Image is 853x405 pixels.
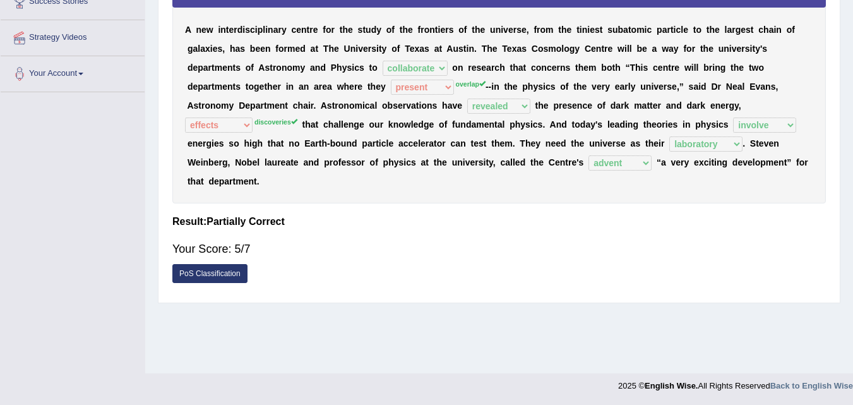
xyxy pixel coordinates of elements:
[282,63,287,73] b: n
[188,44,193,54] b: g
[193,44,198,54] b: a
[642,44,647,54] b: e
[578,63,584,73] b: h
[226,25,229,35] b: t
[260,44,265,54] b: e
[227,63,233,73] b: n
[548,44,556,54] b: m
[582,25,588,35] b: n
[400,25,403,35] b: t
[773,25,776,35] b: i
[492,44,498,54] b: e
[736,25,741,35] b: g
[534,25,537,35] b: f
[424,44,429,54] b: s
[315,63,321,73] b: n
[301,25,307,35] b: n
[587,25,590,35] b: i
[446,44,453,54] b: A
[273,63,276,73] b: r
[300,63,305,73] b: y
[201,25,206,35] b: e
[424,25,430,35] b: o
[445,25,448,35] b: r
[368,44,371,54] b: r
[776,25,782,35] b: n
[591,44,596,54] b: e
[601,63,607,73] b: b
[402,25,408,35] b: h
[438,25,441,35] b: i
[358,25,363,35] b: s
[334,44,339,54] b: e
[344,44,350,54] b: U
[275,44,278,54] b: f
[208,63,212,73] b: r
[366,25,371,35] b: u
[792,25,795,35] b: f
[439,44,442,54] b: t
[480,25,485,35] b: e
[233,63,236,73] b: t
[607,63,612,73] b: o
[414,44,419,54] b: x
[671,25,674,35] b: t
[458,44,463,54] b: s
[491,63,494,73] b: r
[196,25,201,35] b: n
[683,25,688,35] b: e
[707,25,710,35] b: t
[328,44,334,54] b: h
[215,63,222,73] b: m
[371,25,377,35] b: d
[676,25,681,35] b: c
[523,63,527,73] b: t
[296,25,301,35] b: e
[464,25,467,35] b: f
[458,25,464,35] b: o
[494,63,499,73] b: c
[770,381,853,390] strong: Back to English Wise
[258,63,265,73] b: A
[265,25,268,35] b: i
[667,25,670,35] b: r
[538,44,544,54] b: o
[242,25,245,35] b: i
[172,264,248,283] a: PoS Classification
[604,44,607,54] b: r
[552,63,557,73] b: e
[372,63,378,73] b: o
[295,44,300,54] b: e
[607,25,612,35] b: s
[418,25,421,35] b: f
[643,63,648,73] b: s
[188,63,193,73] b: d
[435,25,438,35] b: t
[565,63,570,73] b: s
[513,63,518,73] b: h
[725,25,727,35] b: l
[617,44,624,54] b: w
[760,44,762,54] b: '
[213,44,218,54] b: e
[683,44,686,54] b: f
[490,25,496,35] b: u
[668,63,671,73] b: t
[516,25,522,35] b: s
[236,63,241,73] b: s
[449,25,454,35] b: s
[408,25,413,35] b: e
[287,63,292,73] b: o
[512,44,517,54] b: x
[474,44,477,54] b: .
[681,25,683,35] b: l
[636,25,644,35] b: m
[709,25,715,35] b: h
[323,44,329,54] b: T
[612,25,618,35] b: u
[615,63,621,73] b: h
[278,25,281,35] b: r
[708,44,713,54] b: e
[696,25,701,35] b: o
[536,63,542,73] b: o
